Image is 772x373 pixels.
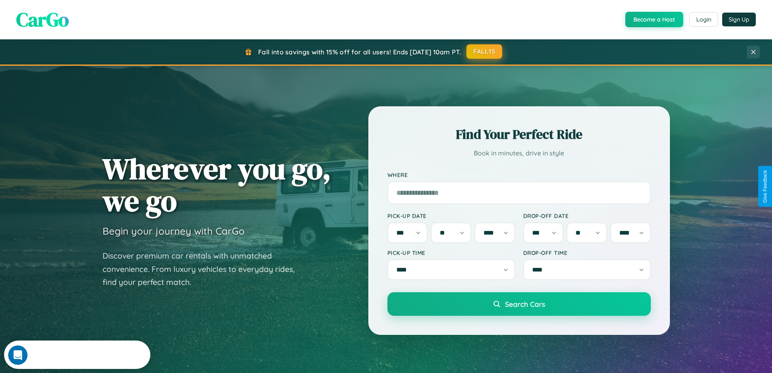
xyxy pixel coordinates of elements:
label: Where [387,171,651,178]
button: Become a Host [625,12,683,27]
label: Drop-off Date [523,212,651,219]
button: Sign Up [722,13,756,26]
h3: Begin your journey with CarGo [103,225,245,237]
p: Discover premium car rentals with unmatched convenience. From luxury vehicles to everyday rides, ... [103,249,305,289]
label: Pick-up Date [387,212,515,219]
span: CarGo [16,6,69,33]
div: Give Feedback [762,170,768,203]
button: Login [689,12,718,27]
p: Book in minutes, drive in style [387,147,651,159]
iframe: Intercom live chat [8,345,28,365]
button: FALL15 [466,44,502,59]
label: Drop-off Time [523,249,651,256]
span: Fall into savings with 15% off for all users! Ends [DATE] 10am PT. [258,48,461,56]
h2: Find Your Perfect Ride [387,125,651,143]
iframe: Intercom live chat discovery launcher [4,341,150,369]
h1: Wherever you go, we go [103,153,331,217]
label: Pick-up Time [387,249,515,256]
button: Search Cars [387,292,651,316]
span: Search Cars [505,300,545,308]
